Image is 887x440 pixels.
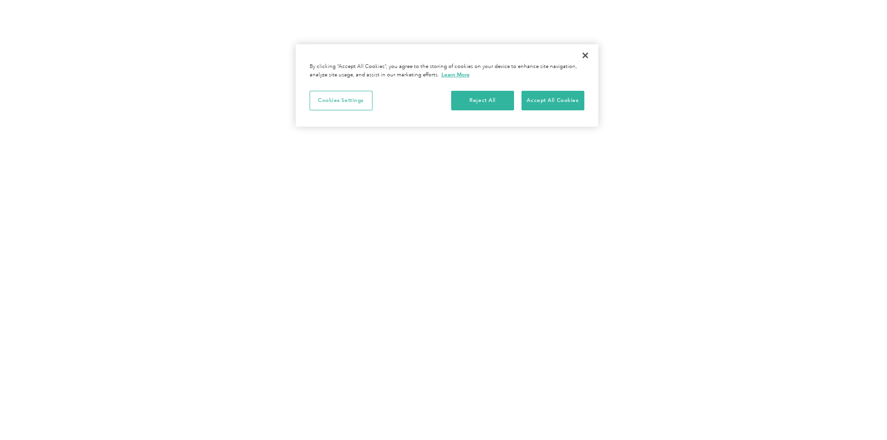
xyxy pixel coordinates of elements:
[310,63,584,79] div: By clicking “Accept All Cookies”, you agree to the storing of cookies on your device to enhance s...
[296,44,598,127] div: Cookie banner
[521,91,584,110] button: Accept All Cookies
[296,44,598,127] div: Privacy
[441,71,470,78] a: More information about your privacy, opens in a new tab
[451,91,514,110] button: Reject All
[310,91,372,110] button: Cookies Settings
[575,45,596,66] button: Close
